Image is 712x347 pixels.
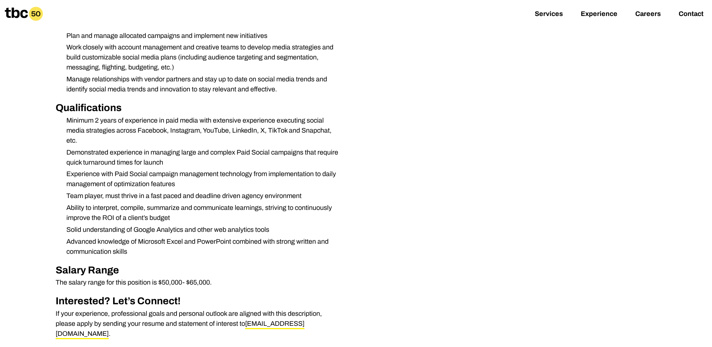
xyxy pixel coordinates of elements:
li: Work closely with account management and creative teams to develop media strategies and build cus... [60,42,340,72]
li: Experience with Paid Social campaign management technology from implementation to daily managemen... [60,169,340,189]
a: Services [535,10,563,19]
li: Minimum 2 years of experience in paid media with extensive experience executing social media stra... [60,116,340,146]
li: Solid understanding of Google Analytics and other web analytics tools [60,225,340,235]
p: The salary range for this position is $50,000- $65,000. [56,278,340,288]
li: Plan and manage allocated campaigns and implement new initiatives [60,31,340,41]
p: If your experience, professional goals and personal outlook are aligned with this description, pl... [56,309,340,339]
a: Contact [679,10,703,19]
a: Experience [581,10,617,19]
a: Careers [635,10,661,19]
li: Team player, must thrive in a fast paced and deadline driven agency environment [60,191,340,201]
h2: Qualifications [56,100,340,116]
h2: Interested? Let’s Connect! [56,294,340,309]
li: Demonstrated experience in managing large and complex Paid Social campaigns that require quick tu... [60,147,340,168]
li: Ability to interpret, compile, summarize and communicate learnings, striving to continuously impr... [60,203,340,223]
h2: Salary Range [56,263,340,278]
li: Advanced knowledge of Microsoft Excel and PowerPoint combined with strong written and communicati... [60,237,340,257]
li: Manage relationships with vendor partners and stay up to date on social media trends and identify... [60,74,340,94]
